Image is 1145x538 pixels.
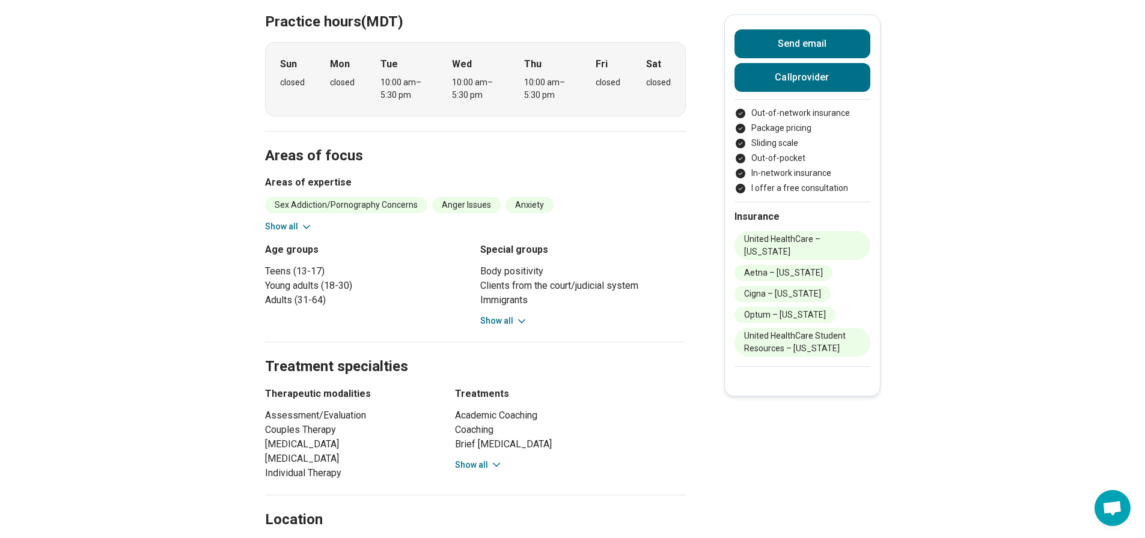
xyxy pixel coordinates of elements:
[734,63,870,92] button: Callprovider
[455,459,502,471] button: Show all
[265,243,471,257] h3: Age groups
[734,29,870,58] button: Send email
[265,466,433,480] li: Individual Therapy
[265,264,471,279] li: Teens (13-17)
[480,315,528,327] button: Show all
[734,107,870,119] li: Out-of-network insurance
[505,197,554,213] li: Anxiety
[380,76,427,101] div: 10:00 am – 5:30 pm
[280,76,305,89] div: closed
[734,231,870,260] li: United HealthCare – [US_STATE]
[734,137,870,150] li: Sliding scale
[265,42,686,116] div: When does the program meet?
[1095,490,1131,526] div: Open chat
[265,197,427,213] li: Sex Addiction/Pornography Concerns
[265,437,433,452] li: [MEDICAL_DATA]
[734,182,870,195] li: I offer a free consultation
[432,197,501,213] li: Anger Issues
[452,76,498,101] div: 10:00 am – 5:30 pm
[265,328,686,377] h2: Treatment specialties
[265,220,313,233] button: Show all
[265,423,433,437] li: Couples Therapy
[480,264,686,279] li: Body positivity
[524,57,542,71] strong: Thu
[265,387,433,401] h3: Therapeutic modalities
[734,107,870,195] ul: Payment options
[480,243,686,257] h3: Special groups
[330,76,355,89] div: closed
[480,293,686,307] li: Immigrants
[596,57,608,71] strong: Fri
[734,152,870,165] li: Out-of-pocket
[265,452,433,466] li: [MEDICAL_DATA]
[646,76,671,89] div: closed
[455,387,686,401] h3: Treatments
[265,293,471,307] li: Adults (31-64)
[524,76,570,101] div: 10:00 am – 5:30 pm
[265,408,433,423] li: Assessment/Evaluation
[646,57,661,71] strong: Sat
[596,76,620,89] div: closed
[280,57,297,71] strong: Sun
[455,437,686,452] li: Brief [MEDICAL_DATA]
[455,408,686,423] li: Academic Coaching
[265,510,323,530] h2: Location
[265,117,686,166] h2: Areas of focus
[734,210,870,224] h2: Insurance
[734,122,870,134] li: Package pricing
[330,57,350,71] strong: Mon
[734,328,870,357] li: United HealthCare Student Resources – [US_STATE]
[380,57,398,71] strong: Tue
[452,57,472,71] strong: Wed
[734,167,870,180] li: In-network insurance
[480,279,686,293] li: Clients from the court/judicial system
[734,265,832,281] li: Aetna – [US_STATE]
[734,307,835,323] li: Optum – [US_STATE]
[455,423,686,437] li: Coaching
[734,286,831,302] li: Cigna – [US_STATE]
[265,175,686,190] h3: Areas of expertise
[265,279,471,293] li: Young adults (18-30)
